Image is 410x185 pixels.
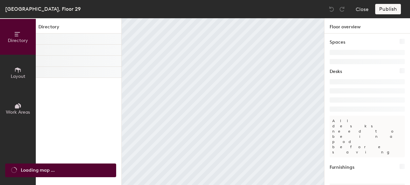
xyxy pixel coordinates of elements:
[21,167,55,174] span: Loading map ...
[6,109,30,115] span: Work Areas
[328,6,335,12] img: Undo
[330,39,345,46] h1: Spaces
[324,18,410,34] h1: Floor overview
[356,4,369,14] button: Close
[330,68,342,75] h1: Desks
[36,23,121,34] h1: Directory
[122,18,324,185] canvas: Map
[8,38,28,43] span: Directory
[330,116,405,157] p: All desks need to be in a pod before saving
[5,5,81,13] div: [GEOGRAPHIC_DATA], Floor 29
[339,6,345,12] img: Redo
[330,164,354,171] h1: Furnishings
[11,74,25,79] span: Layout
